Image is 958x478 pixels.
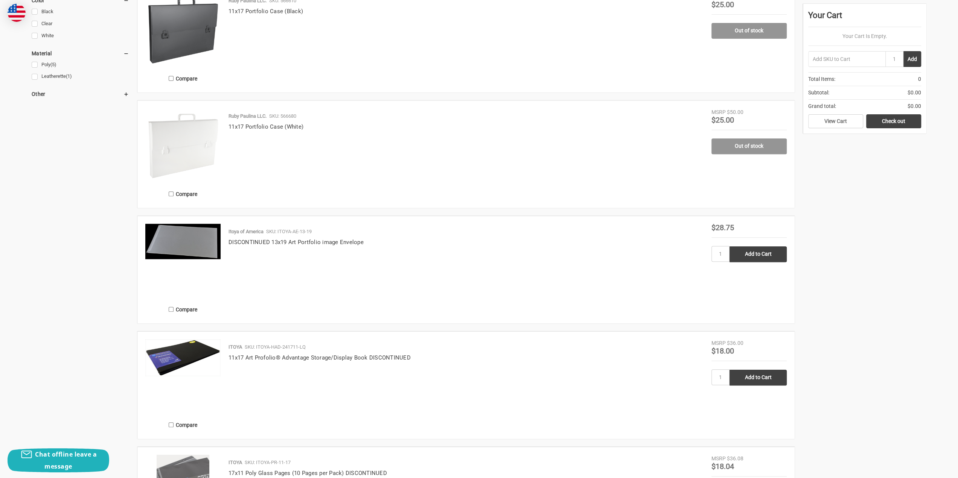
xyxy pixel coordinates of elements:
[245,343,306,351] p: SKU: ITOYA-HAD-241711-LQ
[866,114,921,129] a: Check out
[145,224,221,299] a: 13x19 Art Profolio ImagEnvelope
[711,223,734,232] span: $28.75
[228,112,267,120] p: Ruby Paulina LLC.
[169,191,174,196] input: Compare
[145,419,221,431] label: Compare
[32,31,129,41] a: White
[145,72,221,85] label: Compare
[808,75,835,83] span: Total Items:
[8,4,26,22] img: duty and tax information for United States
[145,224,221,259] img: 13x19 Art Profolio ImagEnvelope
[903,51,921,67] button: Add
[169,76,174,81] input: Compare
[727,455,743,461] span: $36.08
[228,470,387,476] a: 17x11 Poly Glass Pages (10 Pages per Pack) DISCONTINUED
[711,23,787,39] a: Out of stock
[8,448,109,472] button: Chat offline leave a message
[711,108,726,116] div: MSRP
[35,450,97,470] span: Chat offline leave a message
[32,90,129,99] h5: Other
[266,228,312,235] p: SKU: ITOYA-AE-13-19
[228,123,303,130] a: 11x17 Portfolio Case (White)
[32,71,129,82] a: Leatherette
[228,343,242,351] p: ITOYA
[808,32,921,40] p: Your Cart Is Empty.
[711,455,726,463] div: MSRP
[145,108,221,184] img: 11x17 Portfolio Case (White)
[808,51,885,67] input: Add SKU to Cart
[711,346,734,355] span: $18.00
[32,49,129,58] h5: Material
[169,307,174,312] input: Compare
[228,228,263,235] p: Itoya of America
[32,7,129,17] a: Black
[730,246,787,262] input: Add to Cart
[808,102,836,110] span: Grand total:
[808,89,829,97] span: Subtotal:
[32,60,129,70] a: Poly
[808,114,863,129] a: View Cart
[145,339,221,414] a: 11x17 Art Profolio® Advantage Storage/Display Book DISCONTINUED
[727,109,743,115] span: $50.00
[145,188,221,200] label: Compare
[228,8,303,15] a: 11x17 Portfolio Case (Black)
[228,354,411,361] a: 11x17 Art Profolio® Advantage Storage/Display Book DISCONTINUED
[727,340,743,346] span: $36.00
[228,239,364,246] a: DISCONTINUED 13x19 Art Portfolio image Envelope
[66,73,72,79] span: (1)
[228,459,242,466] p: ITOYA
[711,462,734,471] span: $18.04
[145,303,221,316] label: Compare
[908,102,921,110] span: $0.00
[32,19,129,29] a: Clear
[169,422,174,427] input: Compare
[908,89,921,97] span: $0.00
[50,62,56,67] span: (5)
[711,339,726,347] div: MSRP
[269,112,296,120] p: SKU: 566680
[918,75,921,83] span: 0
[711,115,734,124] span: $25.00
[730,370,787,385] input: Add to Cart
[245,459,291,466] p: SKU: ITOYA-PR-11-17
[145,339,221,376] img: 11x17 Art Profolio® Advantage Storage/Display Book DISCONTINUED
[711,138,787,154] a: Out of stock
[808,9,921,27] div: Your Cart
